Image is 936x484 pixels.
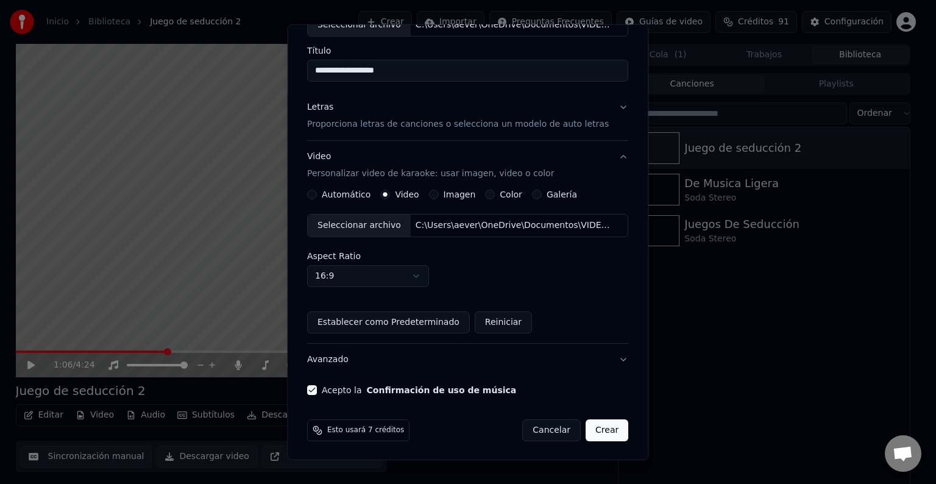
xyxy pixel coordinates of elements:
[307,46,628,55] label: Título
[307,344,628,375] button: Avanzado
[322,190,370,199] label: Automático
[307,141,628,190] button: VideoPersonalizar video de karaoke: usar imagen, video o color
[307,311,470,333] button: Establecer como Predeterminado
[411,219,618,232] div: C:\Users\aever\OneDrive\Documentos\VIDEOS SODA\Bienvenidos Al Rito.mp4
[307,151,554,180] div: Video
[307,118,609,130] p: Proporciona letras de canciones o selecciona un modelo de auto letras
[308,215,411,237] div: Seleccionar archivo
[547,190,577,199] label: Galería
[395,190,419,199] label: Video
[307,101,333,113] div: Letras
[523,419,581,441] button: Cancelar
[367,386,517,394] button: Acepto la
[307,168,554,180] p: Personalizar video de karaoke: usar imagen, video o color
[586,419,628,441] button: Crear
[322,386,516,394] label: Acepto la
[411,19,618,31] div: C:\Users\aever\OneDrive\Documentos\VIDEOS SODA\Bienvenidos Al Rito.mp4
[444,190,476,199] label: Imagen
[307,91,628,140] button: LetrasProporciona letras de canciones o selecciona un modelo de auto letras
[307,252,628,260] label: Aspect Ratio
[475,311,532,333] button: Reiniciar
[327,425,404,435] span: Esto usará 7 créditos
[307,190,628,343] div: VideoPersonalizar video de karaoke: usar imagen, video o color
[308,14,411,36] div: Seleccionar archivo
[500,190,523,199] label: Color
